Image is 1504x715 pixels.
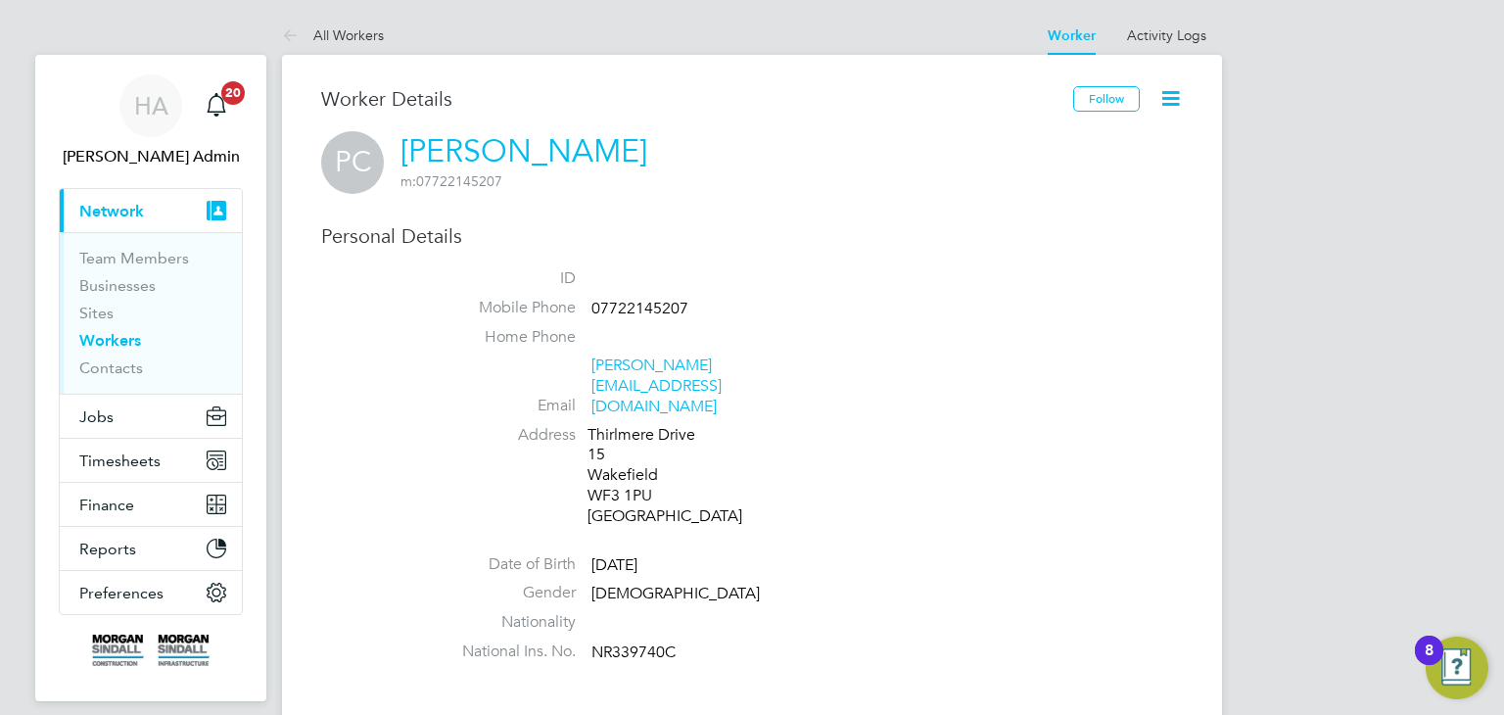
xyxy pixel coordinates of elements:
a: Go to home page [59,635,243,666]
a: [PERSON_NAME] [400,132,647,170]
label: Nationality [439,612,576,633]
label: Address [439,425,576,446]
div: Network [60,232,242,394]
label: ID [439,268,576,289]
span: [DATE] [591,555,637,575]
span: m: [400,172,416,190]
span: Jobs [79,407,114,426]
button: Timesheets [60,439,242,482]
a: 20 [197,74,236,137]
a: Activity Logs [1127,26,1206,44]
button: Network [60,189,242,232]
span: [DEMOGRAPHIC_DATA] [591,585,760,604]
h3: Worker Details [321,86,1073,112]
div: 8 [1425,650,1433,676]
span: Finance [79,496,134,514]
h3: Personal Details [321,223,1183,249]
div: Thirlmere Drive 15 Wakefield WF3 1PU [GEOGRAPHIC_DATA] [587,425,774,527]
button: Jobs [60,395,242,438]
nav: Main navigation [35,55,266,701]
a: Contacts [79,358,143,377]
a: Team Members [79,249,189,267]
button: Open Resource Center, 8 new notifications [1426,637,1488,699]
a: [PERSON_NAME][EMAIL_ADDRESS][DOMAIN_NAME] [591,356,722,416]
img: morgansindall-logo-retina.png [92,635,210,666]
label: Gender [439,583,576,603]
label: Date of Birth [439,554,576,575]
span: HA [134,93,168,119]
button: Reports [60,527,242,570]
span: 20 [221,81,245,105]
a: All Workers [282,26,384,44]
span: 07722145207 [400,172,502,190]
button: Finance [60,483,242,526]
span: Timesheets [79,452,161,470]
span: Hays Admin [59,145,243,168]
label: Home Phone [439,327,576,348]
span: NR339740C [591,643,676,662]
span: Preferences [79,584,164,602]
a: Worker [1048,27,1096,44]
label: Mobile Phone [439,298,576,318]
span: Reports [79,540,136,558]
span: Network [79,202,144,220]
label: National Ins. No. [439,642,576,662]
a: Workers [79,331,141,350]
a: Sites [79,304,114,322]
a: Businesses [79,276,156,295]
span: PC [321,131,384,194]
span: 07722145207 [591,299,688,318]
label: Email [439,396,576,416]
button: Preferences [60,571,242,614]
button: Follow [1073,86,1140,112]
a: HA[PERSON_NAME] Admin [59,74,243,168]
